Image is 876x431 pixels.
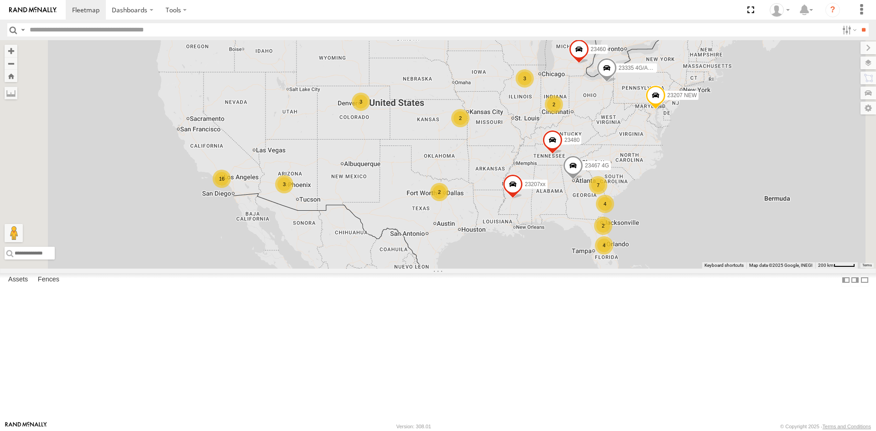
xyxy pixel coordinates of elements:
div: © Copyright 2025 - [780,424,871,429]
button: Zoom out [5,57,17,70]
div: 2 [430,183,448,201]
div: 16 [213,170,231,188]
label: Dock Summary Table to the Left [841,273,850,286]
div: 3 [275,175,293,193]
label: Search Query [19,23,26,36]
div: Sardor Khadjimedov [766,3,793,17]
span: 23467 4G [585,162,609,168]
div: 4 [595,236,613,254]
a: Terms (opens in new tab) [862,264,872,267]
button: Drag Pegman onto the map to open Street View [5,224,23,242]
span: 23207 NEW [667,92,697,99]
div: 7 [589,176,607,194]
span: 23335 4G/Active [619,65,659,71]
div: Version: 308.01 [396,424,431,429]
button: Map Scale: 200 km per 43 pixels [815,262,858,269]
span: 23460 [591,46,606,52]
span: 23480 [564,136,579,143]
button: Keyboard shortcuts [704,262,744,269]
button: Zoom in [5,45,17,57]
label: Map Settings [860,102,876,114]
img: rand-logo.svg [9,7,57,13]
label: Fences [33,274,64,286]
label: Hide Summary Table [860,273,869,286]
a: Terms and Conditions [823,424,871,429]
label: Search Filter Options [839,23,858,36]
div: 2 [594,217,612,235]
i: ? [825,3,840,17]
a: Visit our Website [5,422,47,431]
span: 200 km [818,263,834,268]
div: 2 [545,95,563,114]
div: 3 [352,93,370,111]
label: Dock Summary Table to the Right [850,273,860,286]
button: Zoom Home [5,70,17,82]
div: 2 [451,109,469,127]
span: 23207xx [525,181,545,187]
label: Measure [5,87,17,99]
span: Map data ©2025 Google, INEGI [749,263,813,268]
label: Assets [4,274,32,286]
div: 4 [596,195,614,213]
div: 3 [516,69,534,88]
